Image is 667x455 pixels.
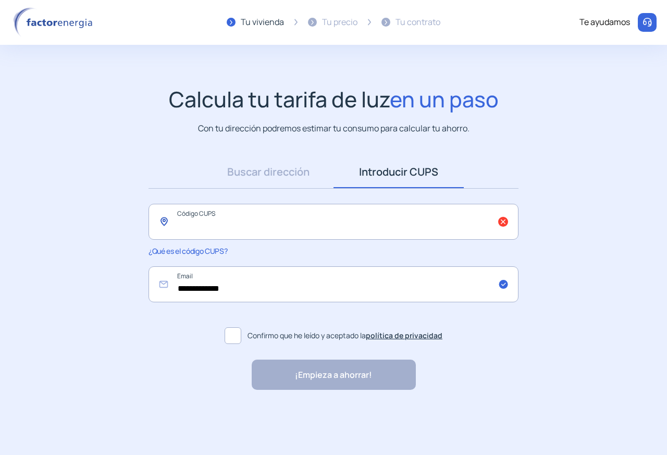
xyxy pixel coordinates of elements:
[198,122,470,135] p: Con tu dirección podremos estimar tu consumo para calcular tu ahorro.
[322,16,357,29] div: Tu precio
[333,156,464,188] a: Introducir CUPS
[149,246,227,256] span: ¿Qué es el código CUPS?
[390,84,499,114] span: en un paso
[366,330,442,340] a: política de privacidad
[579,16,630,29] div: Te ayudamos
[10,7,99,38] img: logo factor
[642,17,652,28] img: llamar
[248,330,442,341] span: Confirmo que he leído y aceptado la
[241,16,284,29] div: Tu vivienda
[169,87,499,112] h1: Calcula tu tarifa de luz
[203,156,333,188] a: Buscar dirección
[396,16,440,29] div: Tu contrato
